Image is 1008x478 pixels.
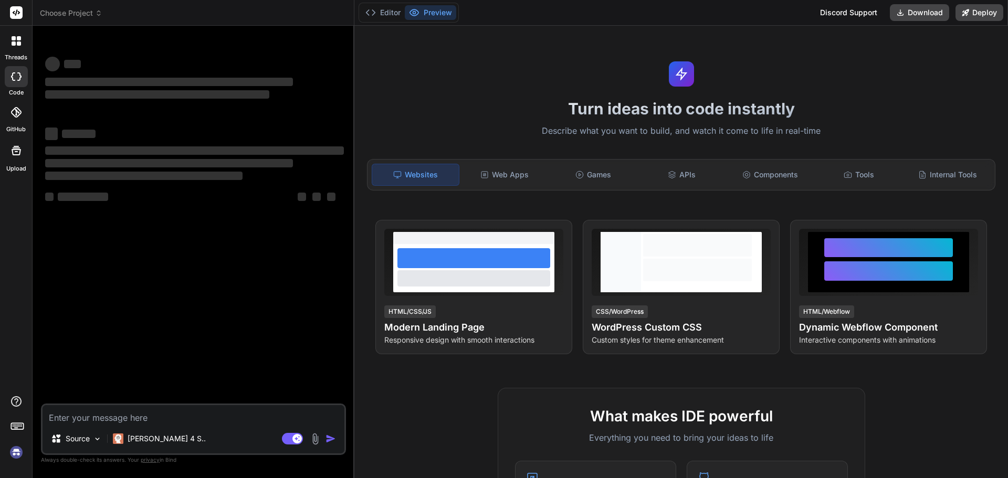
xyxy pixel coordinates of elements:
[45,90,269,99] span: ‌
[45,193,54,201] span: ‌
[799,320,978,335] h4: Dynamic Webflow Component
[113,433,123,444] img: Claude 4 Sonnet
[461,164,548,186] div: Web Apps
[361,5,405,20] button: Editor
[45,78,293,86] span: ‌
[955,4,1003,21] button: Deploy
[45,159,293,167] span: ‌
[515,405,848,427] h2: What makes IDE powerful
[727,164,814,186] div: Components
[799,335,978,345] p: Interactive components with animations
[9,88,24,97] label: code
[372,164,459,186] div: Websites
[638,164,725,186] div: APIs
[384,320,563,335] h4: Modern Landing Page
[7,443,25,461] img: signin
[799,305,854,318] div: HTML/Webflow
[41,455,346,465] p: Always double-check its answers. Your in Bind
[405,5,456,20] button: Preview
[312,193,321,201] span: ‌
[384,335,563,345] p: Responsive design with smooth interactions
[66,433,90,444] p: Source
[384,305,436,318] div: HTML/CSS/JS
[128,433,206,444] p: [PERSON_NAME] 4 S..
[327,193,335,201] span: ‌
[45,57,60,71] span: ‌
[309,433,321,445] img: attachment
[904,164,991,186] div: Internal Tools
[814,4,884,21] div: Discord Support
[45,172,243,180] span: ‌
[592,305,648,318] div: CSS/WordPress
[298,193,306,201] span: ‌
[6,125,26,134] label: GitHub
[64,60,81,68] span: ‌
[550,164,637,186] div: Games
[361,124,1002,138] p: Describe what you want to build, and watch it come to life in real-time
[816,164,902,186] div: Tools
[58,193,108,201] span: ‌
[93,434,102,443] img: Pick Models
[45,146,344,155] span: ‌
[40,8,102,18] span: Choose Project
[62,130,96,138] span: ‌
[592,320,771,335] h4: WordPress Custom CSS
[5,53,27,62] label: threads
[515,431,848,444] p: Everything you need to bring your ideas to life
[592,335,771,345] p: Custom styles for theme enhancement
[45,128,58,140] span: ‌
[361,99,1002,118] h1: Turn ideas into code instantly
[6,164,26,173] label: Upload
[890,4,949,21] button: Download
[325,433,336,444] img: icon
[141,456,160,463] span: privacy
